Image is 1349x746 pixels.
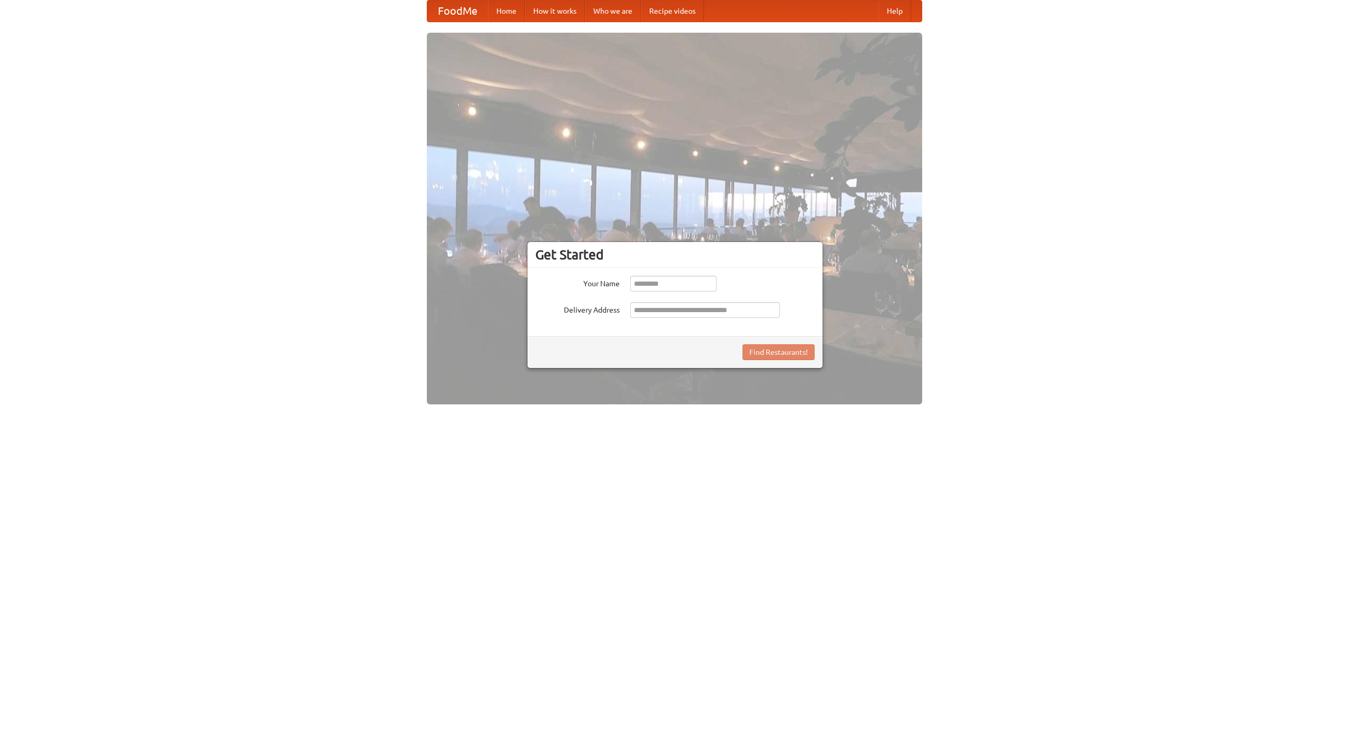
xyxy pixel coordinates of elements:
a: Home [488,1,525,22]
a: FoodMe [427,1,488,22]
label: Your Name [535,276,620,289]
a: Who we are [585,1,641,22]
label: Delivery Address [535,302,620,315]
button: Find Restaurants! [742,344,815,360]
a: How it works [525,1,585,22]
a: Help [878,1,911,22]
h3: Get Started [535,247,815,263]
a: Recipe videos [641,1,704,22]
